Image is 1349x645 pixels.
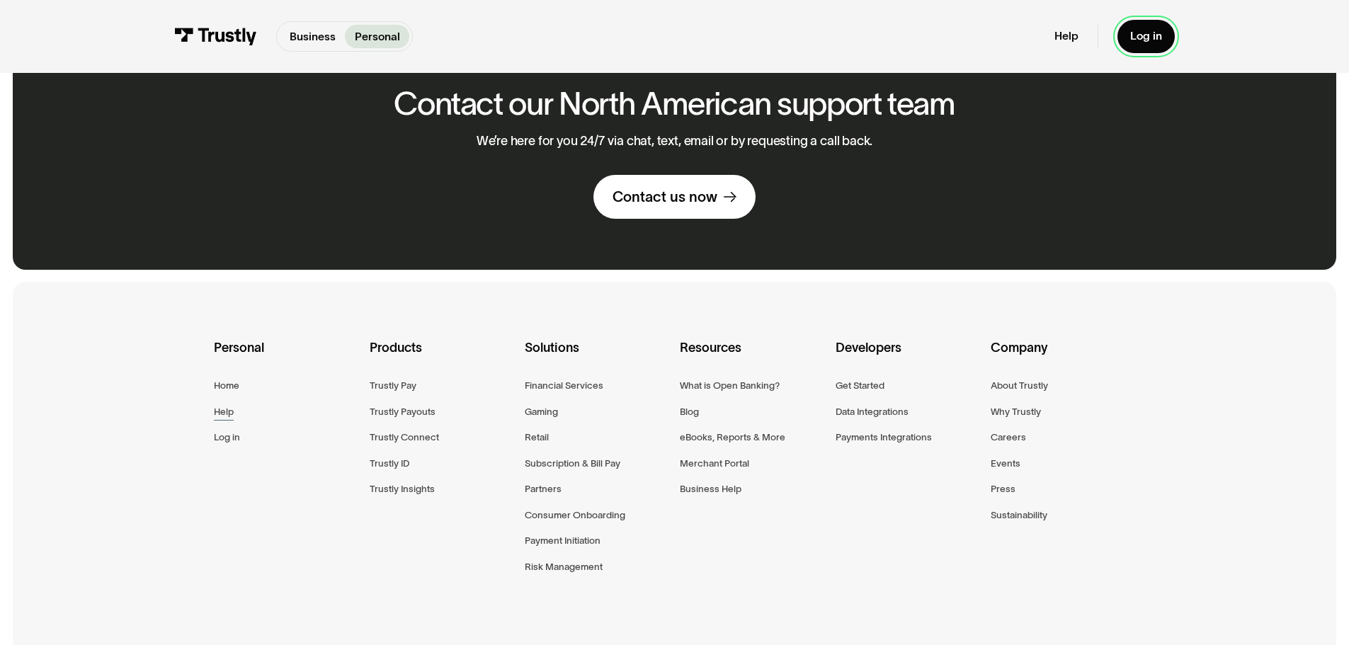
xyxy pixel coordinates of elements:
[525,377,603,394] a: Financial Services
[991,429,1026,445] a: Careers
[345,25,409,48] a: Personal
[525,404,558,420] a: Gaming
[1117,20,1175,53] a: Log in
[477,134,873,149] p: We’re here for you 24/7 via chat, text, email or by requesting a call back.
[525,455,620,472] a: Subscription & Bill Pay
[680,429,785,445] a: eBooks, Reports & More
[836,377,884,394] a: Get Started
[991,377,1048,394] a: About Trustly
[525,338,668,377] div: Solutions
[680,338,824,377] div: Resources
[680,455,749,472] a: Merchant Portal
[370,429,439,445] a: Trustly Connect
[370,377,416,394] a: Trustly Pay
[525,429,549,445] a: Retail
[613,188,717,206] div: Contact us now
[525,507,625,523] a: Consumer Onboarding
[525,559,603,575] a: Risk Management
[525,532,600,549] a: Payment Initiation
[680,481,741,497] a: Business Help
[214,377,239,394] a: Home
[836,404,909,420] a: Data Integrations
[991,404,1041,420] a: Why Trustly
[290,28,336,45] p: Business
[991,481,1015,497] a: Press
[370,455,409,472] a: Trustly ID
[214,338,358,377] div: Personal
[525,481,562,497] a: Partners
[174,28,257,45] img: Trustly Logo
[370,481,435,497] a: Trustly Insights
[991,455,1020,472] a: Events
[680,377,780,394] a: What is Open Banking?
[394,86,955,121] h2: Contact our North American support team
[355,28,400,45] p: Personal
[836,429,932,445] a: Payments Integrations
[214,404,234,420] a: Help
[1054,29,1078,43] a: Help
[214,429,240,445] a: Log in
[680,404,699,420] a: Blog
[1130,29,1162,43] div: Log in
[593,175,756,219] a: Contact us now
[370,404,436,420] a: Trustly Payouts
[370,338,513,377] div: Products
[280,25,345,48] a: Business
[991,338,1134,377] div: Company
[836,338,979,377] div: Developers
[991,507,1047,523] a: Sustainability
